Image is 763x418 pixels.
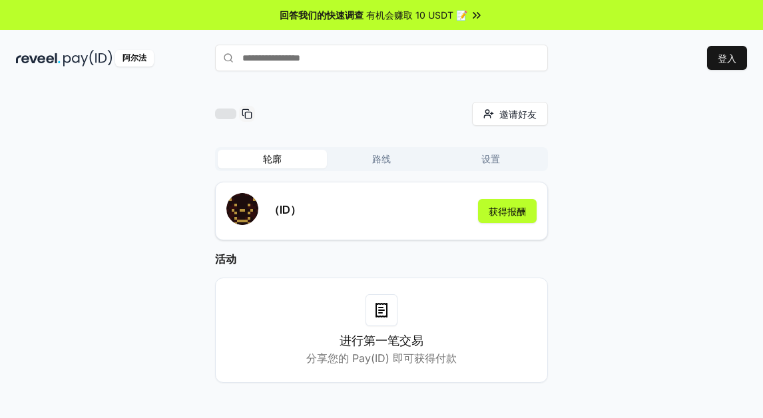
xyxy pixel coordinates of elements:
[472,102,548,126] button: 邀请好友
[499,108,537,120] font: 邀请好友
[478,199,537,223] button: 获得报酬
[340,333,423,347] font: 进行第一笔交易
[123,53,146,63] font: 阿尔法
[718,53,736,64] font: 登入
[372,153,391,164] font: 路线
[63,50,113,67] img: 付款编号
[16,50,61,67] img: 揭示黑暗
[269,203,301,216] font: （ID）
[263,153,282,164] font: 轮廓
[280,9,364,21] font: 回答我们的快速调查
[306,351,457,365] font: 分享您的 Pay(ID) 即可获得付款
[707,46,747,70] button: 登入
[366,9,467,21] font: 有机会赚取 10 USDT 📝
[215,252,236,266] font: 活动
[481,153,500,164] font: 设置
[489,206,526,217] font: 获得报酬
